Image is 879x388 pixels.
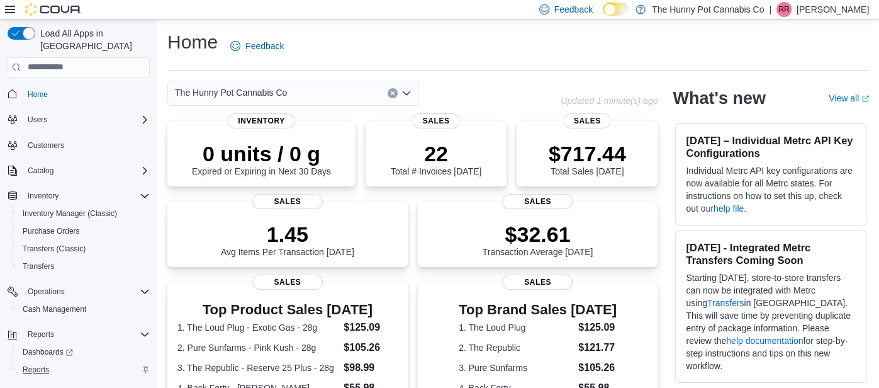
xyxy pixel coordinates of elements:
[13,240,155,258] button: Transfers (Classic)
[344,360,397,375] dd: $98.99
[23,347,73,357] span: Dashboards
[23,137,150,153] span: Customers
[23,304,86,314] span: Cash Management
[391,141,481,176] div: Total # Invoices [DATE]
[13,361,155,379] button: Reports
[3,111,155,128] button: Users
[686,164,856,215] p: Individual Metrc API key configurations are now available for all Metrc states. For instructions ...
[18,241,150,256] span: Transfers (Classic)
[23,327,59,342] button: Reports
[23,365,49,375] span: Reports
[252,194,323,209] span: Sales
[192,141,331,176] div: Expired or Expiring in Next 30 Days
[18,206,122,221] a: Inventory Manager (Classic)
[13,300,155,318] button: Cash Management
[18,241,91,256] a: Transfers (Classic)
[502,194,573,209] span: Sales
[18,259,150,274] span: Transfers
[401,88,412,98] button: Open list of options
[13,258,155,275] button: Transfers
[578,340,617,355] dd: $121.77
[459,362,573,374] dt: 3. Pure Sunfarms
[578,320,617,335] dd: $125.09
[23,87,53,102] a: Home
[245,40,284,52] span: Feedback
[714,203,744,214] a: help file
[23,86,150,102] span: Home
[686,134,856,159] h3: [DATE] – Individual Metrc API Key Configurations
[23,284,70,299] button: Operations
[35,27,150,52] span: Load All Apps in [GEOGRAPHIC_DATA]
[177,341,339,354] dt: 2. Pure Sunfarms - Pink Kush - 28g
[18,345,150,360] span: Dashboards
[686,241,856,266] h3: [DATE] - Integrated Metrc Transfers Coming Soon
[28,191,59,201] span: Inventory
[18,302,91,317] a: Cash Management
[175,85,287,100] span: The Hunny Pot Cannabis Co
[549,141,626,166] p: $717.44
[25,3,82,16] img: Cova
[861,95,869,103] svg: External link
[344,320,397,335] dd: $125.09
[778,2,789,17] span: RR
[13,222,155,240] button: Purchase Orders
[459,321,573,334] dt: 1. The Loud Plug
[554,3,593,16] span: Feedback
[23,208,117,219] span: Inventory Manager (Classic)
[28,329,54,339] span: Reports
[3,136,155,154] button: Customers
[3,187,155,205] button: Inventory
[769,2,771,17] p: |
[483,222,593,247] p: $32.61
[391,141,481,166] p: 22
[549,141,626,176] div: Total Sales [DATE]
[177,362,339,374] dt: 3. The Republic - Reserve 25 Plus - 28g
[28,140,64,151] span: Customers
[23,163,150,178] span: Catalog
[3,326,155,343] button: Reports
[459,341,573,354] dt: 2. The Republic
[18,224,85,239] a: Purchase Orders
[673,88,765,108] h2: What's new
[776,2,792,17] div: Rebecca Reid
[225,33,289,59] a: Feedback
[564,113,611,128] span: Sales
[3,85,155,103] button: Home
[3,162,155,180] button: Catalog
[13,205,155,222] button: Inventory Manager (Classic)
[23,188,150,203] span: Inventory
[797,2,869,17] p: [PERSON_NAME]
[23,112,52,127] button: Users
[23,261,54,271] span: Transfers
[13,343,155,361] a: Dashboards
[18,302,150,317] span: Cash Management
[18,224,150,239] span: Purchase Orders
[177,302,398,317] h3: Top Product Sales [DATE]
[167,30,218,55] h1: Home
[388,88,398,98] button: Clear input
[221,222,354,257] div: Avg Items Per Transaction [DATE]
[18,362,150,377] span: Reports
[252,275,323,290] span: Sales
[28,287,65,297] span: Operations
[502,275,573,290] span: Sales
[561,96,658,106] p: Updated 1 minute(s) ago
[18,259,59,274] a: Transfers
[18,345,78,360] a: Dashboards
[23,327,150,342] span: Reports
[28,166,53,176] span: Catalog
[221,222,354,247] p: 1.45
[707,298,744,308] a: Transfers
[23,138,69,153] a: Customers
[603,3,629,16] input: Dark Mode
[459,302,617,317] h3: Top Brand Sales [DATE]
[23,188,64,203] button: Inventory
[413,113,460,128] span: Sales
[726,336,803,346] a: help documentation
[18,206,150,221] span: Inventory Manager (Classic)
[177,321,339,334] dt: 1. The Loud Plug - Exotic Gas - 28g
[23,226,80,236] span: Purchase Orders
[483,222,593,257] div: Transaction Average [DATE]
[228,113,295,128] span: Inventory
